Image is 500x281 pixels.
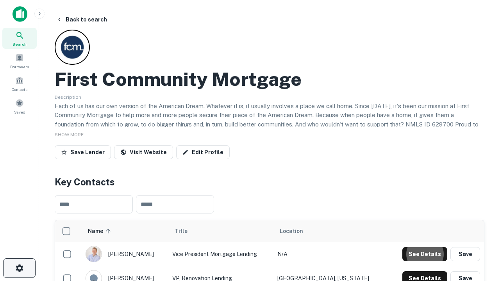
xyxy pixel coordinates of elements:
[280,226,303,236] span: Location
[168,242,273,266] td: Vice President Mortgage Lending
[273,220,387,242] th: Location
[88,226,113,236] span: Name
[114,145,173,159] a: Visit Website
[2,28,37,49] a: Search
[55,94,81,100] span: Description
[55,68,302,91] h2: First Community Mortgage
[53,12,110,27] button: Back to search
[168,220,273,242] th: Title
[2,50,37,71] a: Borrowers
[461,194,500,231] iframe: Chat Widget
[82,220,168,242] th: Name
[273,242,387,266] td: N/A
[176,145,230,159] a: Edit Profile
[175,226,198,236] span: Title
[12,6,27,22] img: capitalize-icon.png
[86,246,164,262] div: [PERSON_NAME]
[55,101,484,138] p: Each of us has our own version of the American Dream. Whatever it is, it usually involves a place...
[2,96,37,117] a: Saved
[10,64,29,70] span: Borrowers
[12,86,27,92] span: Contacts
[86,246,102,262] img: 1520878720083
[55,132,84,137] span: SHOW MORE
[2,73,37,94] a: Contacts
[14,109,25,115] span: Saved
[450,247,480,261] button: Save
[55,175,484,189] h4: Key Contacts
[12,41,27,47] span: Search
[55,145,111,159] button: Save Lender
[402,247,447,261] button: See Details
